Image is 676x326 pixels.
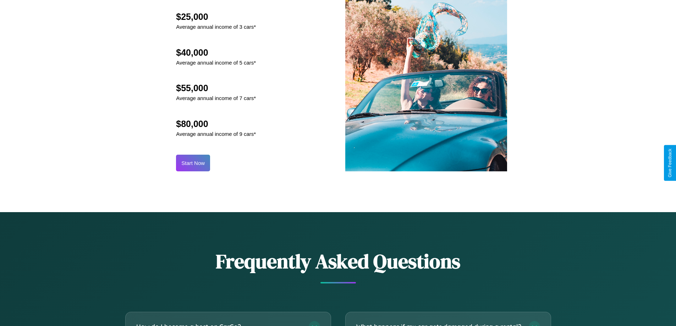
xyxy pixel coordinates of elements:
[176,58,256,67] p: Average annual income of 5 cars*
[667,149,672,177] div: Give Feedback
[125,248,551,275] h2: Frequently Asked Questions
[176,155,210,171] button: Start Now
[176,83,256,93] h2: $55,000
[176,119,256,129] h2: $80,000
[176,22,256,32] p: Average annual income of 3 cars*
[176,48,256,58] h2: $40,000
[176,93,256,103] p: Average annual income of 7 cars*
[176,129,256,139] p: Average annual income of 9 cars*
[176,12,256,22] h2: $25,000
